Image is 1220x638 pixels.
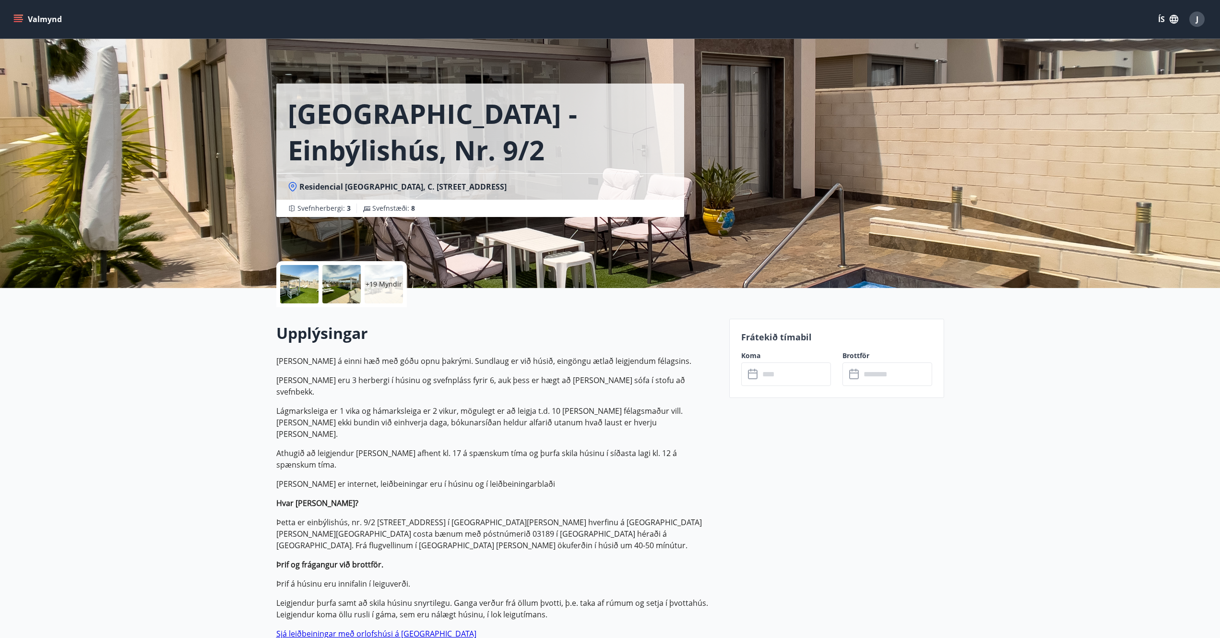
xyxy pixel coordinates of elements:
span: Svefnstæði : [372,204,415,213]
p: Lágmarksleiga er 1 vika og hámarksleiga er 2 vikur, mögulegt er að leigja t.d. 10 [PERSON_NAME] f... [276,405,718,440]
span: J [1196,14,1198,24]
button: menu [12,11,66,28]
p: +19 Myndir [366,279,402,289]
strong: Hvar [PERSON_NAME]? [276,498,358,508]
h2: Upplýsingar [276,323,718,344]
p: Athugið að leigjendur [PERSON_NAME] afhent kl. 17 á spænskum tíma og þurfa skila húsinu í síðasta... [276,447,718,470]
span: Residencial [GEOGRAPHIC_DATA], C. [STREET_ADDRESS] [299,181,507,192]
p: [PERSON_NAME] eru 3 herbergi í húsinu og svefnpláss fyrir 6, auk þess er hægt að [PERSON_NAME] só... [276,374,718,397]
span: 3 [347,204,351,213]
button: ÍS [1153,11,1184,28]
label: Brottför [842,351,932,361]
span: Svefnherbergi : [297,204,351,213]
p: Frátekið tímabil [741,331,932,343]
p: Þetta er einbýlishús, nr. 9/2 [STREET_ADDRESS] í [GEOGRAPHIC_DATA][PERSON_NAME] hverfinu á [GEOGR... [276,517,718,551]
p: [PERSON_NAME] er internet, leiðbeiningar eru í húsinu og í leiðbeiningarblaði [276,478,718,490]
p: [PERSON_NAME] á einni hæð með góðu opnu þakrými. Sundlaug er við húsið, eingöngu ætlað leigjendum... [276,355,718,367]
p: Leigjendur þurfa samt að skila húsinu snyrtilegu. Ganga verður frá öllum þvotti, þ.e. taka af rúm... [276,597,718,620]
h1: [GEOGRAPHIC_DATA] - einbýlishús, nr. 9/2 [288,95,673,168]
span: 8 [411,204,415,213]
label: Koma [741,351,831,361]
strong: Þrif og frágangur við brottför. [276,559,383,570]
button: J [1185,8,1208,31]
p: Þrif á húsinu eru innifalin í leiguverði. [276,578,718,590]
